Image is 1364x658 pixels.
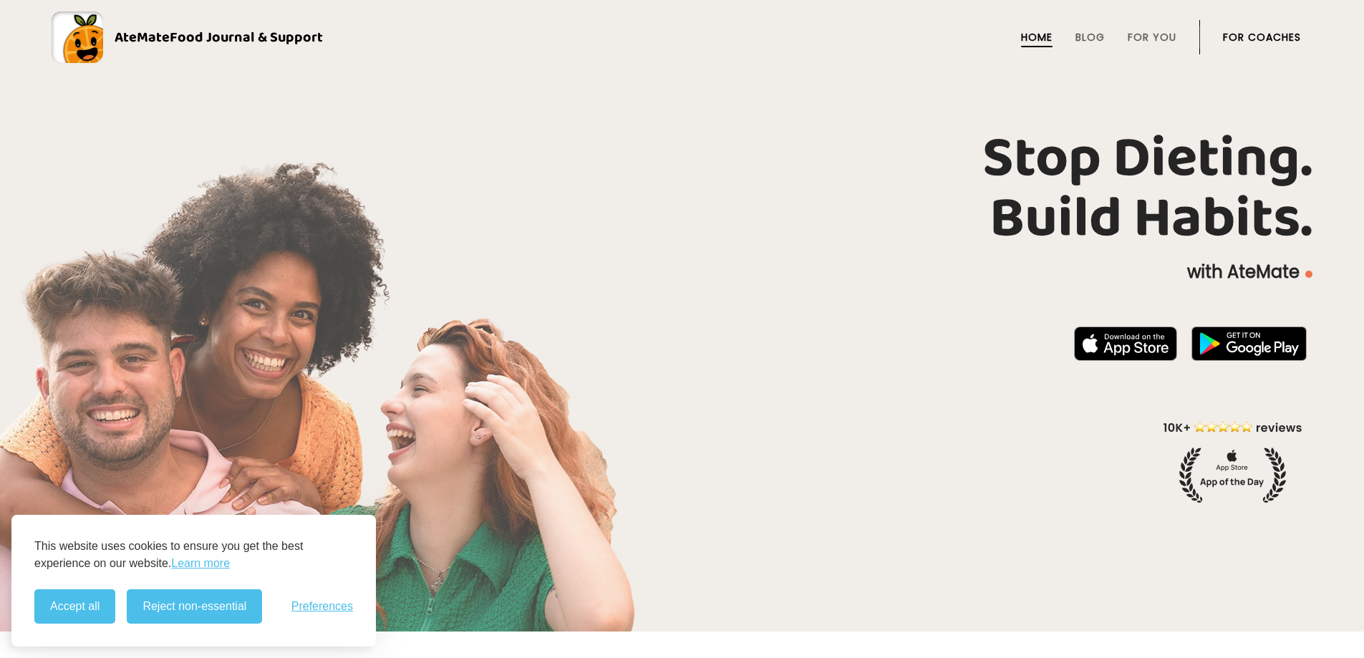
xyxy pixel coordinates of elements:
[52,261,1312,284] p: with AteMate
[291,600,353,613] button: Toggle preferences
[1075,32,1105,43] a: Blog
[1153,419,1312,503] img: home-hero-appoftheday.png
[1128,32,1176,43] a: For You
[291,600,353,613] span: Preferences
[1191,326,1307,361] img: badge-download-google.png
[103,26,323,49] div: AteMate
[52,11,1312,63] a: AteMateFood Journal & Support
[127,589,262,624] button: Reject non-essential
[1074,326,1177,361] img: badge-download-apple.svg
[34,538,353,572] p: This website uses cookies to ensure you get the best experience on our website.
[1223,32,1301,43] a: For Coaches
[52,129,1312,249] h1: Stop Dieting. Build Habits.
[170,26,323,49] span: Food Journal & Support
[1021,32,1053,43] a: Home
[171,555,230,572] a: Learn more
[34,589,115,624] button: Accept all cookies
